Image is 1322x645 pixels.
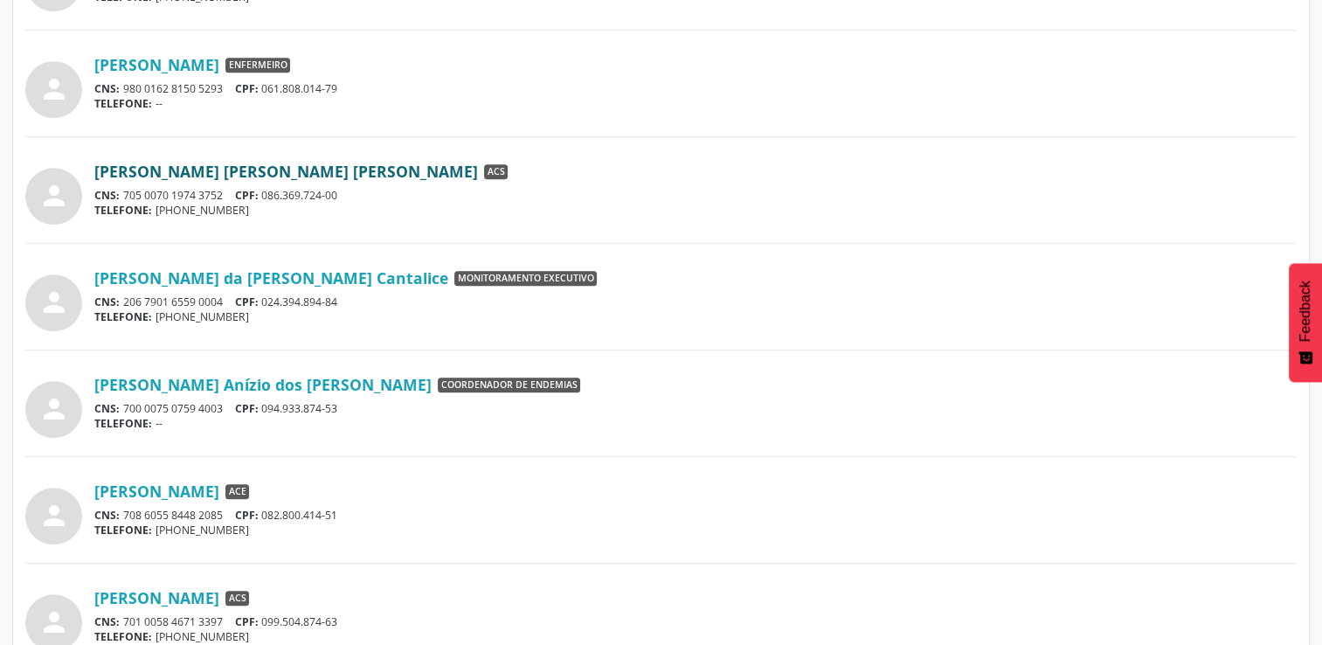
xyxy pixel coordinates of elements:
span: ACE [225,484,249,500]
span: ACS [484,164,508,180]
a: [PERSON_NAME] da [PERSON_NAME] Cantalice [94,268,448,288]
div: [PHONE_NUMBER] [94,523,1297,537]
i: person [38,180,70,212]
span: TELEFONE: [94,629,152,644]
div: 701 0058 4671 3397 099.504.874-63 [94,614,1297,629]
span: CNS: [94,614,120,629]
span: CNS: [94,81,120,96]
i: person [38,500,70,531]
span: TELEFONE: [94,203,152,218]
span: Coordenador de Endemias [438,378,580,393]
span: TELEFONE: [94,523,152,537]
div: -- [94,416,1297,431]
span: TELEFONE: [94,416,152,431]
span: TELEFONE: [94,309,152,324]
span: ACS [225,591,249,607]
span: Enfermeiro [225,58,290,73]
span: CNS: [94,401,120,416]
a: [PERSON_NAME] [PERSON_NAME] [PERSON_NAME] [94,162,478,181]
span: CNS: [94,508,120,523]
span: CPF: [235,401,259,416]
div: 206 7901 6559 0004 024.394.894-84 [94,295,1297,309]
i: person [38,287,70,318]
div: [PHONE_NUMBER] [94,309,1297,324]
div: 700 0075 0759 4003 094.933.874-53 [94,401,1297,416]
span: Monitoramento Executivo [454,271,597,287]
span: CNS: [94,188,120,203]
i: person [38,393,70,425]
span: TELEFONE: [94,96,152,111]
button: Feedback - Mostrar pesquisa [1289,263,1322,382]
div: [PHONE_NUMBER] [94,203,1297,218]
a: [PERSON_NAME] [94,588,219,607]
span: Feedback [1298,281,1313,342]
div: [PHONE_NUMBER] [94,629,1297,644]
span: CPF: [235,508,259,523]
div: 980 0162 8150 5293 061.808.014-79 [94,81,1297,96]
div: -- [94,96,1297,111]
span: CNS: [94,295,120,309]
span: CPF: [235,188,259,203]
a: [PERSON_NAME] Anízio dos [PERSON_NAME] [94,375,432,394]
a: [PERSON_NAME] [94,55,219,74]
i: person [38,73,70,105]
span: CPF: [235,81,259,96]
span: CPF: [235,295,259,309]
div: 705 0070 1974 3752 086.369.724-00 [94,188,1297,203]
div: 708 6055 8448 2085 082.800.414-51 [94,508,1297,523]
span: CPF: [235,614,259,629]
a: [PERSON_NAME] [94,482,219,501]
